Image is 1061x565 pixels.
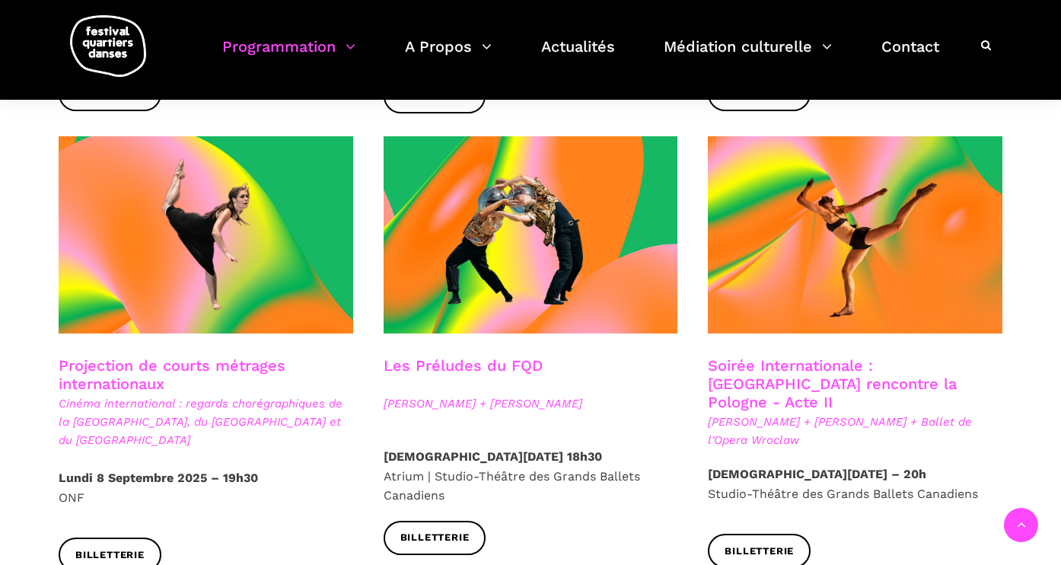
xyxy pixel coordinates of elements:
[405,34,492,78] a: A Propos
[664,34,832,78] a: Médiation culturelle
[708,467,926,481] strong: [DEMOGRAPHIC_DATA][DATE] – 20h
[222,34,355,78] a: Programmation
[881,34,939,78] a: Contact
[384,356,543,375] a: Les Préludes du FQD
[59,356,353,394] h3: Projection de courts métrages internationaux
[725,544,794,560] span: Billetterie
[384,394,678,413] span: [PERSON_NAME] + [PERSON_NAME]
[384,447,678,506] p: Atrium | Studio-Théâtre des Grands Ballets Canadiens
[384,521,486,555] a: Billetterie
[59,468,353,507] p: ONF
[384,449,602,464] strong: [DEMOGRAPHIC_DATA][DATE] 18h30
[708,413,1002,449] span: [PERSON_NAME] + [PERSON_NAME] + Ballet de l'Opera Wroclaw
[59,394,353,449] span: Cinéma international : regards chorégraphiques de la [GEOGRAPHIC_DATA], du [GEOGRAPHIC_DATA] et d...
[70,15,146,77] img: logo-fqd-med
[59,471,258,485] strong: Lundi 8 Septembre 2025 – 19h30
[400,530,470,546] span: Billetterie
[75,547,145,563] span: Billetterie
[708,464,1002,503] p: Studio-Théâtre des Grands Ballets Canadiens
[541,34,615,78] a: Actualités
[708,356,957,411] a: Soirée Internationale : [GEOGRAPHIC_DATA] rencontre la Pologne - Acte II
